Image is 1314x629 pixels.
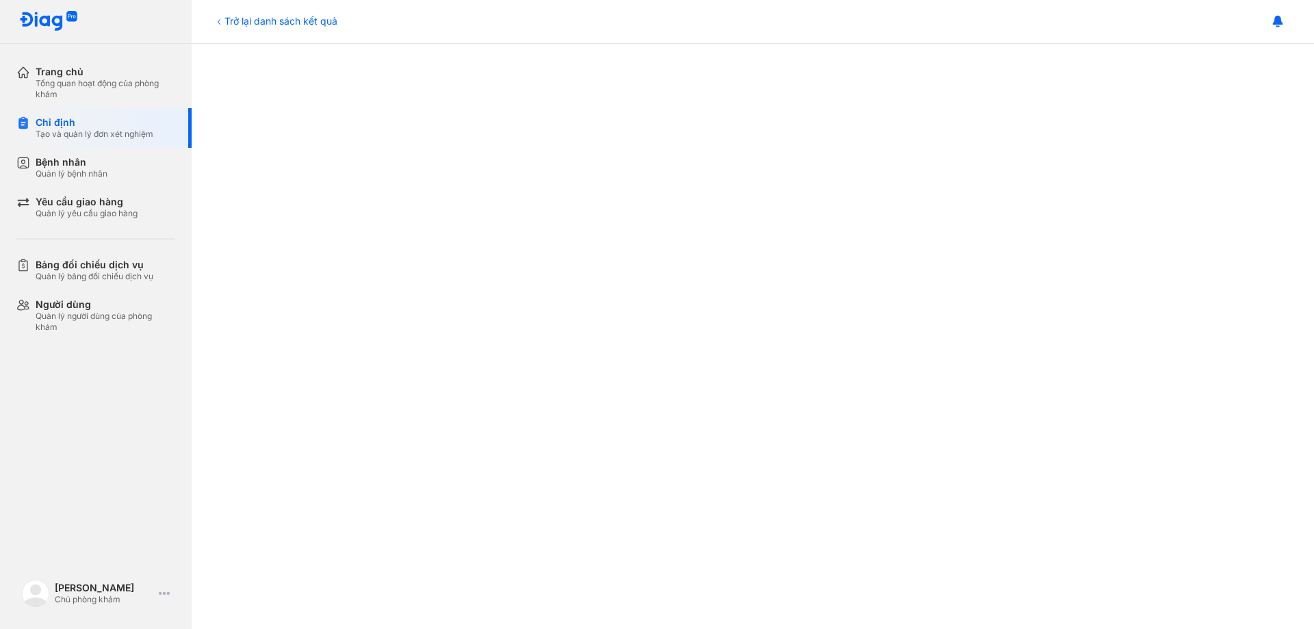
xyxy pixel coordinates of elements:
div: Chỉ định [36,116,153,129]
div: Bảng đối chiếu dịch vụ [36,259,153,271]
div: Chủ phòng khám [55,594,153,605]
div: Quản lý yêu cầu giao hàng [36,208,138,219]
div: Trở lại danh sách kết quả [214,14,337,28]
div: Trang chủ [36,66,175,78]
div: Quản lý người dùng của phòng khám [36,311,175,333]
div: Người dùng [36,298,175,311]
div: Quản lý bệnh nhân [36,168,107,179]
div: Quản lý bảng đối chiếu dịch vụ [36,271,153,282]
div: Tổng quan hoạt động của phòng khám [36,78,175,100]
img: logo [22,580,49,607]
div: Yêu cầu giao hàng [36,196,138,208]
div: Bệnh nhân [36,156,107,168]
div: [PERSON_NAME] [55,582,153,594]
img: logo [19,11,78,32]
div: Tạo và quản lý đơn xét nghiệm [36,129,153,140]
